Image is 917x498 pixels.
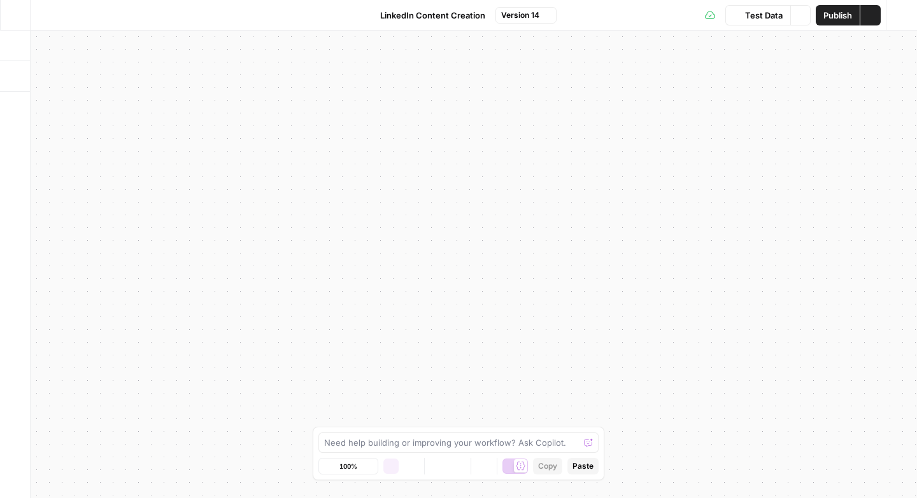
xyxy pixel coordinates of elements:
[567,458,599,474] button: Paste
[339,461,357,471] span: 100%
[816,5,860,25] button: Publish
[361,5,493,25] button: LinkedIn Content Creation
[380,9,485,22] span: LinkedIn Content Creation
[533,458,562,474] button: Copy
[725,5,790,25] button: Test Data
[501,10,539,21] span: Version 14
[538,460,557,472] span: Copy
[745,9,783,22] span: Test Data
[823,9,852,22] span: Publish
[495,7,557,24] button: Version 14
[572,460,594,472] span: Paste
